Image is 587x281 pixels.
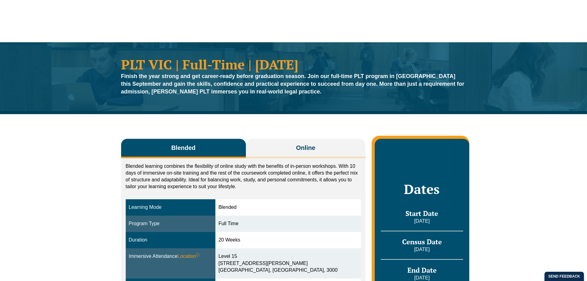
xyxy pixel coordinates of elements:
h2: Dates [381,181,463,197]
div: Level 15 [STREET_ADDRESS][PERSON_NAME] [GEOGRAPHIC_DATA], [GEOGRAPHIC_DATA], 3000 [218,253,358,274]
strong: Finish the year strong and get career-ready before graduation season. Join our full-time PLT prog... [121,73,464,95]
p: [DATE] [381,218,463,225]
div: Full Time [218,220,358,227]
span: Start Date [406,209,438,218]
p: Blended learning combines the flexibility of online study with the benefits of in-person workshop... [126,163,361,190]
sup: ⓘ [196,253,200,257]
span: End Date [407,266,437,275]
div: Blended [218,204,358,211]
span: Location [177,253,200,260]
div: Duration [129,237,212,244]
div: Immersive Attendance [129,253,212,260]
span: Census Date [402,237,442,246]
div: Learning Mode [129,204,212,211]
div: Program Type [129,220,212,227]
span: Blended [171,143,196,152]
div: 20 Weeks [218,237,358,244]
span: Online [296,143,315,152]
p: [DATE] [381,246,463,253]
h1: PLT VIC | Full-Time | [DATE] [121,58,466,71]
